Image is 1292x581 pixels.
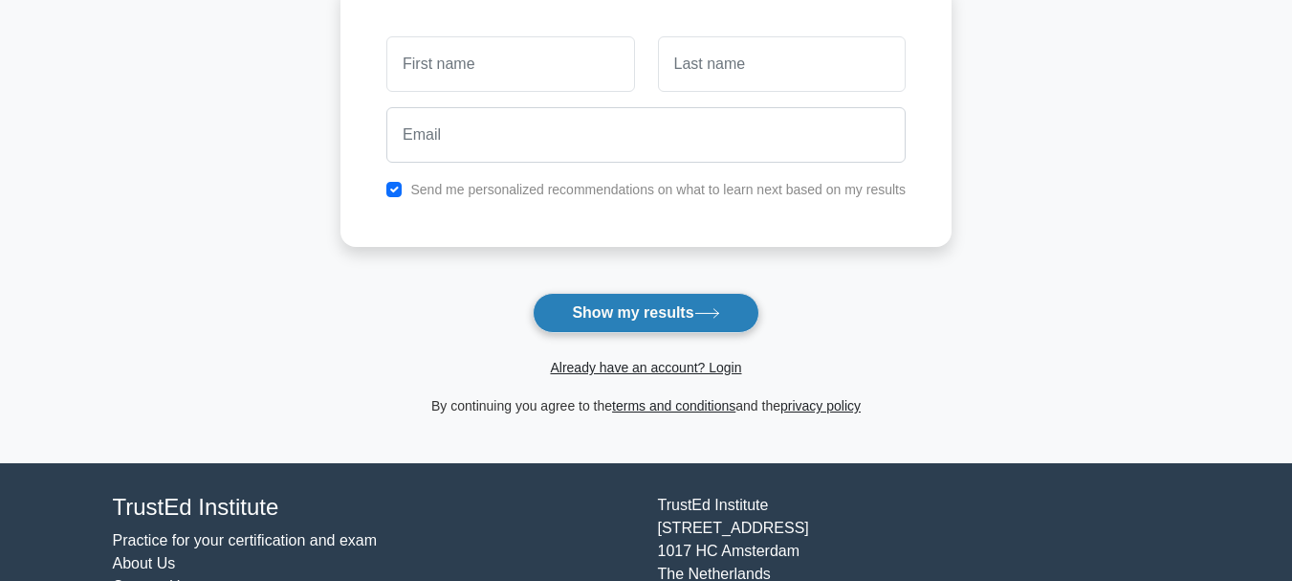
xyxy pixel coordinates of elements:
label: Send me personalized recommendations on what to learn next based on my results [410,182,906,197]
a: terms and conditions [612,398,735,413]
a: About Us [113,555,176,571]
input: Last name [658,36,906,92]
input: Email [386,107,906,163]
div: By continuing you agree to the and the [329,394,963,417]
a: Practice for your certification and exam [113,532,378,548]
a: privacy policy [780,398,861,413]
input: First name [386,36,634,92]
h4: TrustEd Institute [113,494,635,522]
a: Already have an account? Login [550,360,741,375]
button: Show my results [533,293,758,333]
